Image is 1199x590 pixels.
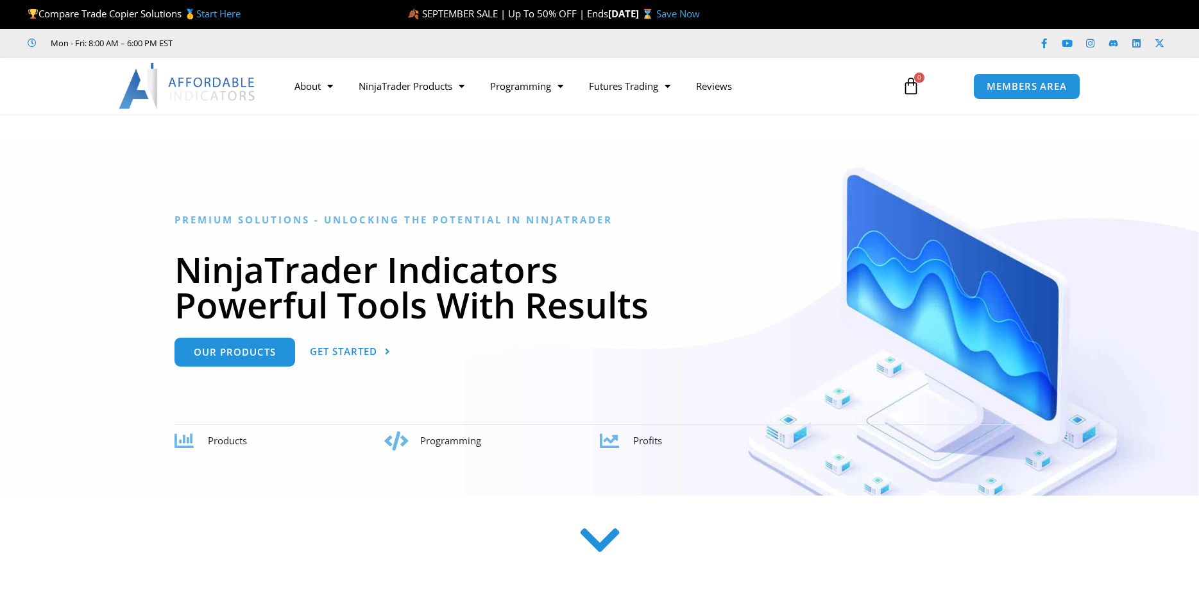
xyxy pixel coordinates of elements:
span: Products [208,434,247,447]
a: Futures Trading [576,71,683,101]
img: LogoAI | Affordable Indicators – NinjaTrader [119,63,257,109]
a: MEMBERS AREA [973,73,1080,100]
span: Our Products [194,347,276,357]
span: 0 [914,73,924,83]
a: Programming [477,71,576,101]
iframe: Customer reviews powered by Trustpilot [191,37,383,49]
span: Get Started [310,347,377,356]
nav: Menu [282,71,887,101]
a: Our Products [174,338,295,367]
span: Profits [633,434,662,447]
span: Compare Trade Copier Solutions 🥇 [28,7,241,20]
span: MEMBERS AREA [987,82,1067,91]
h1: NinjaTrader Indicators Powerful Tools With Results [174,252,1025,322]
a: Start Here [196,7,241,20]
a: About [282,71,346,101]
strong: [DATE] ⌛ [608,7,656,20]
a: 0 [883,67,939,105]
span: Programming [420,434,481,447]
a: Get Started [310,338,391,367]
img: 🏆 [28,9,38,19]
a: Reviews [683,71,745,101]
a: NinjaTrader Products [346,71,477,101]
span: 🍂 SEPTEMBER SALE | Up To 50% OFF | Ends [407,7,608,20]
h6: Premium Solutions - Unlocking the Potential in NinjaTrader [174,214,1025,226]
span: Mon - Fri: 8:00 AM – 6:00 PM EST [47,35,173,51]
a: Save Now [656,7,700,20]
